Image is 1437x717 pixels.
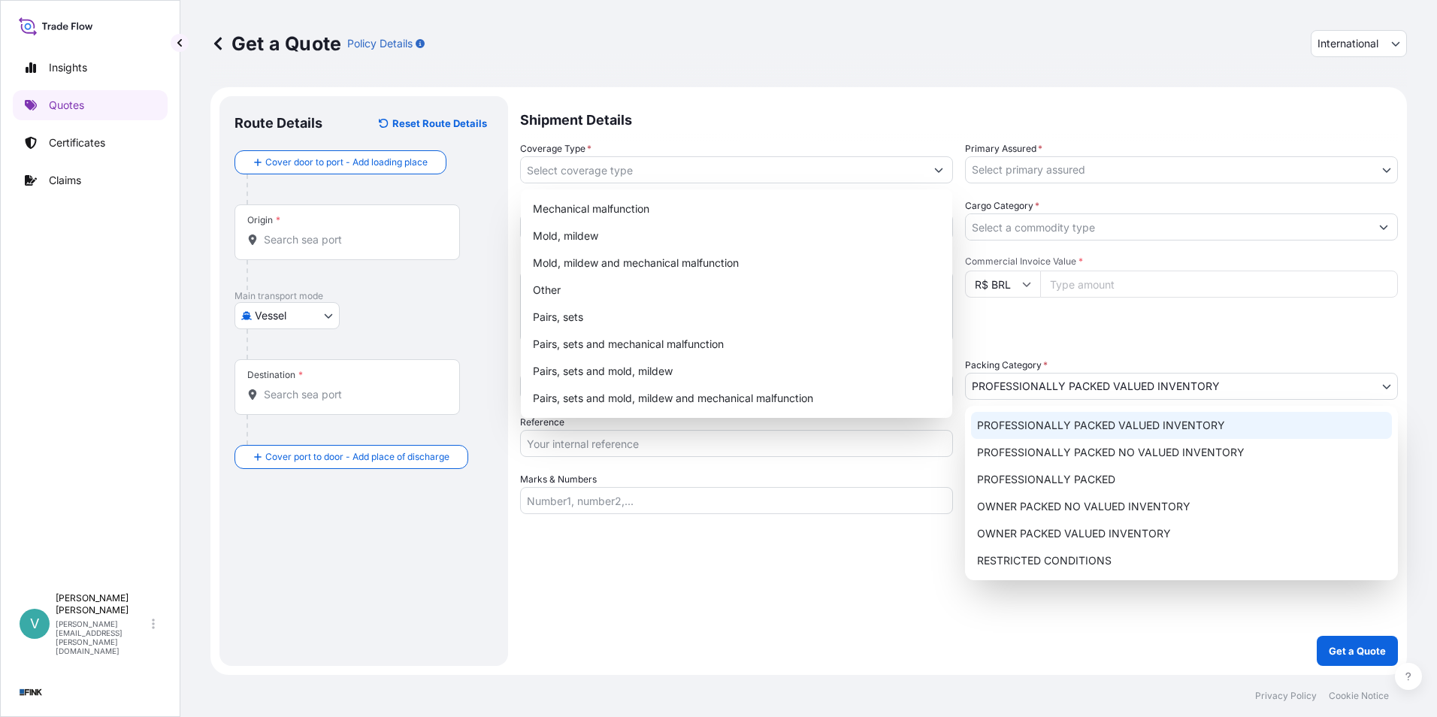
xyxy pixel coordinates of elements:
[971,466,1392,493] div: PROFESSIONALLY PACKED
[527,222,946,250] div: Mold, mildew
[971,547,1392,574] div: RESTRICTED CONDITIONS
[971,439,1392,466] div: PROFESSIONALLY PACKED NO VALUED INVENTORY
[971,493,1392,520] div: OWNER PACKED NO VALUED INVENTORY
[1311,30,1407,57] button: Policy Type
[1318,36,1378,51] span: International
[527,195,946,222] div: Mechanical malfunction
[527,358,946,385] div: Pairs, sets and mold, mildew
[527,304,946,331] div: Pairs, sets
[971,520,1392,547] div: OWNER PACKED VALUED INVENTORY
[527,195,946,412] div: Suggestions
[347,36,413,51] p: Policy Details
[210,32,341,56] p: Get a Quote
[527,250,946,277] div: Mold, mildew and mechanical malfunction
[527,385,946,412] div: Pairs, sets and mold, mildew and mechanical malfunction
[520,96,1398,141] p: Shipment Details
[527,331,946,358] div: Pairs, sets and mechanical malfunction
[971,412,1392,439] div: PROFESSIONALLY PACKED VALUED INVENTORY
[527,277,946,304] div: Other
